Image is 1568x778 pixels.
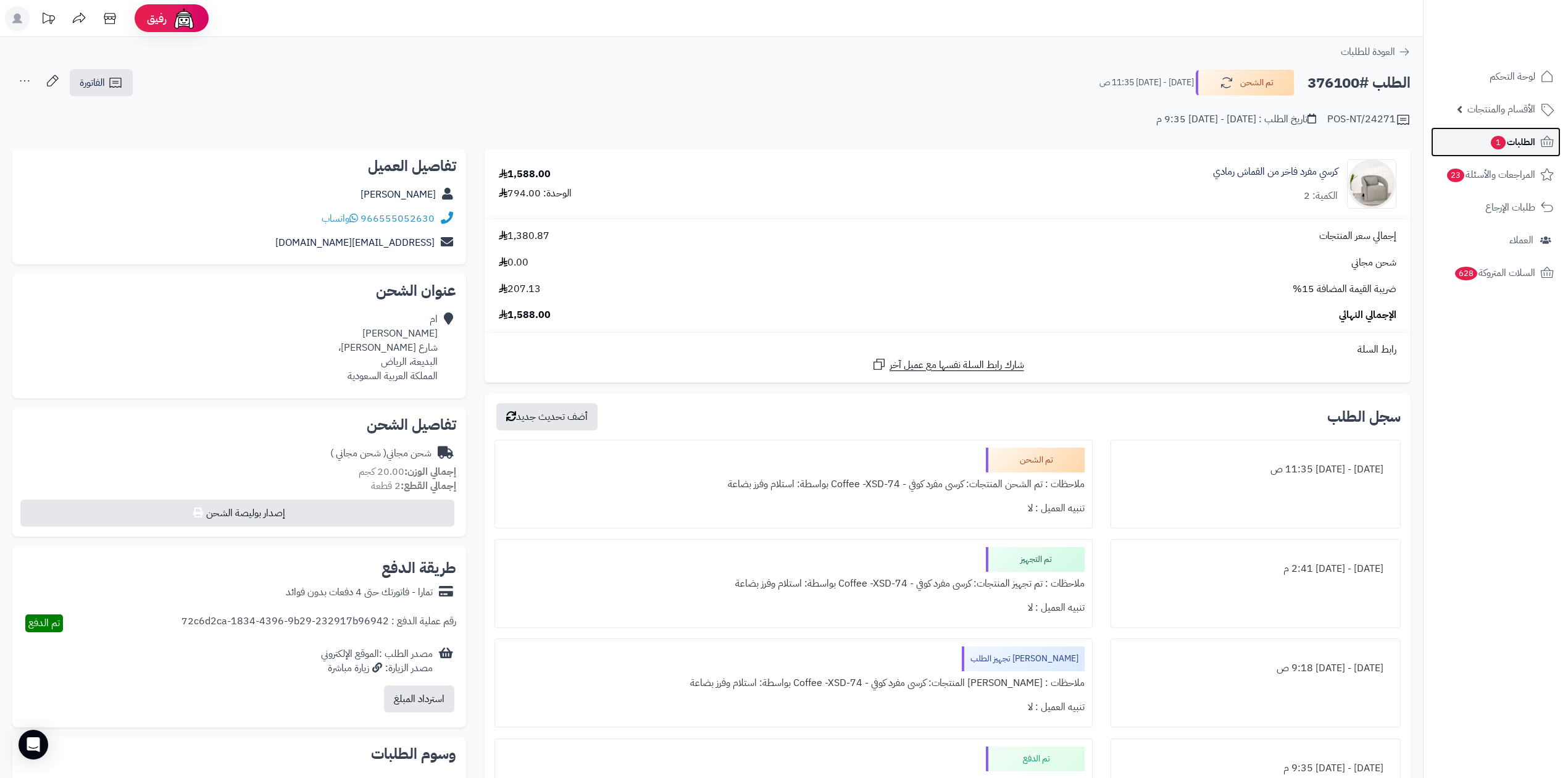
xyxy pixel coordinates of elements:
div: ملاحظات : تم تجهيز المنتجات: كرسى مفرد كوفي - Coffee -XSD-74 بواسطة: استلام وفرز بضاعة [503,572,1085,596]
div: تنبيه العميل : لا [503,496,1085,521]
h2: تفاصيل العميل [22,159,456,174]
div: [DATE] - [DATE] 11:35 ص [1119,458,1393,482]
div: [DATE] - [DATE] 2:41 م [1119,557,1393,581]
button: أضف تحديث جديد [496,403,598,430]
strong: إجمالي الوزن: [404,464,456,479]
a: المراجعات والأسئلة23 [1431,160,1561,190]
span: 23 [1447,169,1464,182]
span: شارك رابط السلة نفسها مع عميل آخر [890,358,1024,372]
div: تم التجهيز [986,547,1085,572]
strong: إجمالي القطع: [401,479,456,493]
div: POS-NT/24271 [1327,112,1411,127]
img: ai-face.png [172,6,196,31]
a: العودة للطلبات [1341,44,1411,59]
div: تنبيه العميل : لا [503,695,1085,719]
h3: سجل الطلب [1327,409,1401,424]
a: 966555052630 [361,211,435,226]
div: تنبيه العميل : لا [503,596,1085,620]
span: الإجمالي النهائي [1339,308,1396,322]
span: إجمالي سعر المنتجات [1319,229,1396,243]
div: مصدر الطلب :الموقع الإلكتروني [321,647,433,676]
span: المراجعات والأسئلة [1446,166,1535,183]
h2: عنوان الشحن [22,283,456,298]
span: ( شحن مجاني ) [330,446,386,461]
small: 2 قطعة [371,479,456,493]
span: 1,588.00 [499,308,551,322]
button: استرداد المبلغ [384,685,454,713]
div: تمارا - فاتورتك حتى 4 دفعات بدون فوائد [286,585,433,600]
div: رقم عملية الدفع : 72c6d2ca-1834-4396-9b29-232917b96942 [181,614,456,632]
div: شحن مجاني [330,446,432,461]
div: ام [PERSON_NAME] شارع [PERSON_NAME]، البديعة، الرياض المملكة العربية السعودية [338,312,438,383]
span: 1 [1491,136,1506,149]
img: 1757332008-1-90x90.jpg [1348,159,1396,209]
button: تم الشحن [1196,70,1295,96]
span: 628 [1455,267,1477,280]
a: واتساب [322,211,358,226]
span: شحن مجاني [1351,256,1396,270]
a: العملاء [1431,225,1561,255]
a: [PERSON_NAME] [361,187,436,202]
span: ضريبة القيمة المضافة 15% [1293,282,1396,296]
small: 20.00 كجم [359,464,456,479]
div: رابط السلة [490,343,1406,357]
span: الأقسام والمنتجات [1467,101,1535,118]
span: رفيق [147,11,167,26]
button: إصدار بوليصة الشحن [20,500,454,527]
div: تم الشحن [986,448,1085,472]
div: ملاحظات : [PERSON_NAME] المنتجات: كرسى مفرد كوفي - Coffee -XSD-74 بواسطة: استلام وفرز بضاعة [503,671,1085,695]
div: [PERSON_NAME] تجهيز الطلب [962,646,1085,671]
small: [DATE] - [DATE] 11:35 ص [1099,77,1194,89]
span: الفاتورة [80,75,105,90]
span: العملاء [1509,232,1533,249]
a: الفاتورة [70,69,133,96]
h2: وسوم الطلبات [22,747,456,761]
div: ملاحظات : تم الشحن المنتجات: كرسى مفرد كوفي - Coffee -XSD-74 بواسطة: استلام وفرز بضاعة [503,472,1085,496]
span: العودة للطلبات [1341,44,1395,59]
span: الطلبات [1490,133,1535,151]
span: لوحة التحكم [1490,68,1535,85]
div: تم الدفع [986,747,1085,771]
a: لوحة التحكم [1431,62,1561,91]
div: الوحدة: 794.00 [499,186,572,201]
a: شارك رابط السلة نفسها مع عميل آخر [872,357,1024,372]
a: تحديثات المنصة [33,6,64,34]
div: تاريخ الطلب : [DATE] - [DATE] 9:35 م [1156,112,1316,127]
div: مصدر الزيارة: زيارة مباشرة [321,661,433,676]
a: السلات المتروكة628 [1431,258,1561,288]
span: طلبات الإرجاع [1485,199,1535,216]
span: السلات المتروكة [1454,264,1535,282]
div: Open Intercom Messenger [19,730,48,759]
span: 0.00 [499,256,528,270]
span: تم الدفع [28,616,60,630]
div: 1,588.00 [499,167,551,182]
a: [EMAIL_ADDRESS][DOMAIN_NAME] [275,235,435,250]
a: كرسي مفرد فاخر من القماش رمادي [1213,165,1338,179]
h2: الطلب #376100 [1307,70,1411,96]
span: 207.13 [499,282,541,296]
div: [DATE] - [DATE] 9:18 ص [1119,656,1393,680]
h2: تفاصيل الشحن [22,417,456,432]
a: طلبات الإرجاع [1431,193,1561,222]
span: 1,380.87 [499,229,549,243]
div: الكمية: 2 [1304,189,1338,203]
h2: طريقة الدفع [382,561,456,575]
a: الطلبات1 [1431,127,1561,157]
